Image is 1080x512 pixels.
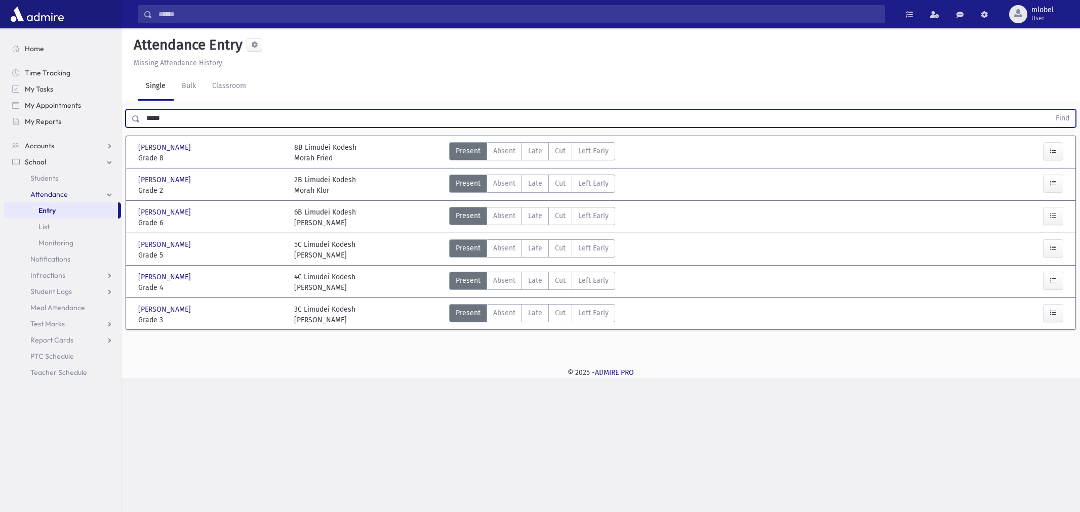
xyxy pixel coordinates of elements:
[578,275,609,286] span: Left Early
[38,238,73,247] span: Monitoring
[4,332,121,348] a: Report Cards
[493,146,515,156] span: Absent
[4,81,121,97] a: My Tasks
[30,368,87,377] span: Teacher Schedule
[138,250,284,261] span: Grade 5
[294,207,356,228] div: 6B Limudei Kodesh [PERSON_NAME]
[555,243,566,253] span: Cut
[138,367,1064,378] div: © 2025 -
[449,239,615,261] div: AttTypes
[138,272,193,282] span: [PERSON_NAME]
[578,210,609,221] span: Left Early
[138,282,284,293] span: Grade 4
[4,267,121,283] a: Infractions
[555,178,566,189] span: Cut
[294,272,355,293] div: 4C Limudei Kodesh [PERSON_NAME]
[138,218,284,228] span: Grade 6
[4,138,121,154] a: Accounts
[1031,6,1054,14] span: mlobel
[4,283,121,300] a: Student Logs
[4,364,121,380] a: Teacher Schedule
[294,175,356,196] div: 2B Limudei Kodesh Morah Klor
[456,243,481,253] span: Present
[528,178,542,189] span: Late
[294,304,355,325] div: 3C Limudei Kodesh [PERSON_NAME]
[528,275,542,286] span: Late
[578,243,609,253] span: Left Early
[130,36,243,54] h5: Attendance Entry
[4,202,118,219] a: Entry
[4,348,121,364] a: PTC Schedule
[578,146,609,156] span: Left Early
[4,235,121,251] a: Monitoring
[138,175,193,185] span: [PERSON_NAME]
[138,153,284,163] span: Grade 8
[25,68,70,77] span: Time Tracking
[30,287,72,296] span: Student Logs
[30,335,73,345] span: Report Cards
[555,275,566,286] span: Cut
[134,59,222,67] u: Missing Attendance History
[4,40,121,57] a: Home
[528,308,542,318] span: Late
[493,210,515,221] span: Absent
[25,101,81,110] span: My Appointments
[8,4,66,24] img: AdmirePro
[30,190,68,199] span: Attendance
[174,72,204,101] a: Bulk
[493,178,515,189] span: Absent
[152,5,885,23] input: Search
[4,154,121,170] a: School
[138,207,193,218] span: [PERSON_NAME]
[30,319,65,328] span: Test Marks
[138,72,174,101] a: Single
[30,303,85,312] span: Meal Attendance
[25,117,61,126] span: My Reports
[130,59,222,67] a: Missing Attendance History
[578,178,609,189] span: Left Early
[25,157,46,166] span: School
[456,146,481,156] span: Present
[4,170,121,186] a: Students
[528,243,542,253] span: Late
[4,251,121,267] a: Notifications
[204,72,254,101] a: Classroom
[578,308,609,318] span: Left Early
[4,97,121,113] a: My Appointments
[25,84,53,94] span: My Tasks
[456,275,481,286] span: Present
[528,146,542,156] span: Late
[138,239,193,250] span: [PERSON_NAME]
[456,178,481,189] span: Present
[555,146,566,156] span: Cut
[138,304,193,315] span: [PERSON_NAME]
[528,210,542,221] span: Late
[25,44,44,53] span: Home
[1031,14,1054,22] span: User
[30,352,74,361] span: PTC Schedule
[456,308,481,318] span: Present
[449,207,615,228] div: AttTypes
[38,206,56,215] span: Entry
[4,300,121,316] a: Meal Attendance
[30,271,65,280] span: Infractions
[555,308,566,318] span: Cut
[456,210,481,221] span: Present
[555,210,566,221] span: Cut
[38,222,50,231] span: List
[4,219,121,235] a: List
[138,142,193,153] span: [PERSON_NAME]
[493,275,515,286] span: Absent
[138,315,284,325] span: Grade 3
[4,316,121,332] a: Test Marks
[1050,110,1075,127] button: Find
[449,142,615,163] div: AttTypes
[493,308,515,318] span: Absent
[25,141,54,150] span: Accounts
[449,272,615,293] div: AttTypes
[4,113,121,130] a: My Reports
[294,239,355,261] div: 5C Limudei Kodesh [PERSON_NAME]
[4,186,121,202] a: Attendance
[449,304,615,325] div: AttTypes
[30,174,58,183] span: Students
